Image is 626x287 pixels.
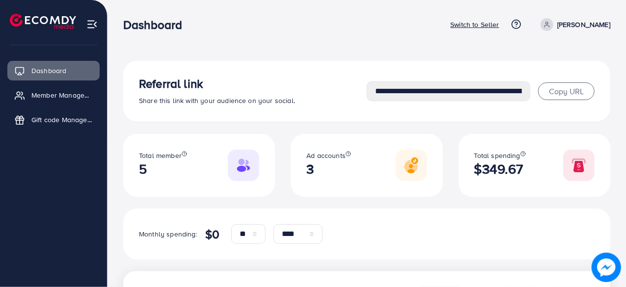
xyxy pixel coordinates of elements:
[537,18,610,31] a: [PERSON_NAME]
[474,161,526,177] h2: $349.67
[123,18,190,32] h3: Dashboard
[557,19,610,30] p: [PERSON_NAME]
[7,61,100,80] a: Dashboard
[139,96,295,105] span: Share this link with your audience on your social.
[31,115,92,125] span: Gift code Management
[450,19,499,30] p: Switch to Seller
[7,85,100,105] a: Member Management
[474,151,520,160] span: Total spending
[139,151,182,160] span: Total member
[139,77,367,91] h3: Referral link
[86,19,98,30] img: menu
[31,90,92,100] span: Member Management
[306,151,346,160] span: Ad accounts
[228,150,259,181] img: Responsive image
[7,110,100,130] a: Gift code Management
[594,255,618,279] img: image
[10,14,76,29] img: logo
[31,66,66,76] span: Dashboard
[139,228,197,240] p: Monthly spending:
[549,86,584,97] span: Copy URL
[205,227,219,241] h4: $0
[396,150,427,181] img: Responsive image
[538,82,595,100] button: Copy URL
[139,161,187,177] h2: 5
[563,150,595,181] img: Responsive image
[306,161,351,177] h2: 3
